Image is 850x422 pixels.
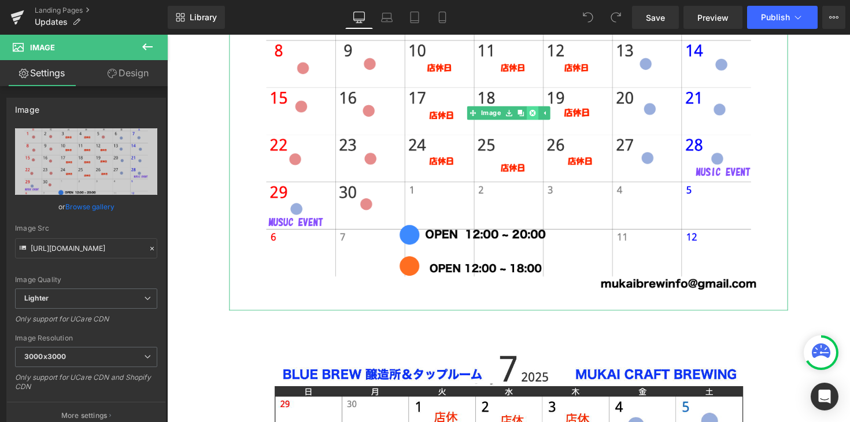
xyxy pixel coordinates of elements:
[822,6,845,29] button: More
[15,238,157,258] input: Link
[86,60,170,86] a: Design
[683,6,742,29] a: Preview
[15,201,157,213] div: or
[401,6,428,29] a: Tablet
[15,334,157,342] div: Image Resolution
[15,224,157,232] div: Image Src
[368,73,380,87] a: Delete Element
[319,73,344,87] span: Image
[345,6,373,29] a: Desktop
[15,314,157,331] div: Only support for UCare CDN
[576,6,600,29] button: Undo
[604,6,627,29] button: Redo
[15,276,157,284] div: Image Quality
[373,6,401,29] a: Laptop
[697,12,729,24] span: Preview
[61,410,108,421] p: More settings
[190,12,217,23] span: Library
[428,6,456,29] a: Mobile
[15,98,39,114] div: Image
[35,17,68,27] span: Updates
[356,73,368,87] a: Clone Element
[35,6,168,15] a: Landing Pages
[65,197,114,217] a: Browse gallery
[24,352,66,361] b: 3000x3000
[344,73,356,87] a: Save element
[15,373,157,399] div: Only support for UCare CDN and Shopify CDN
[30,43,55,52] span: Image
[747,6,818,29] button: Publish
[380,73,393,87] a: Expand / Collapse
[168,6,225,29] a: New Library
[646,12,665,24] span: Save
[24,294,49,302] b: Lighter
[761,13,790,22] span: Publish
[811,383,838,410] div: Open Intercom Messenger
